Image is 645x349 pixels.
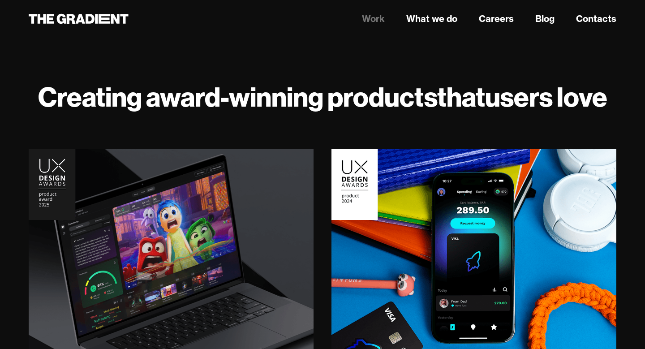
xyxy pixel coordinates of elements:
[479,12,514,26] a: Careers
[362,12,385,26] a: Work
[406,12,457,26] a: What we do
[29,81,616,113] h1: Creating award-winning products users love
[535,12,555,26] a: Blog
[437,80,485,114] strong: that
[576,12,616,26] a: Contacts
